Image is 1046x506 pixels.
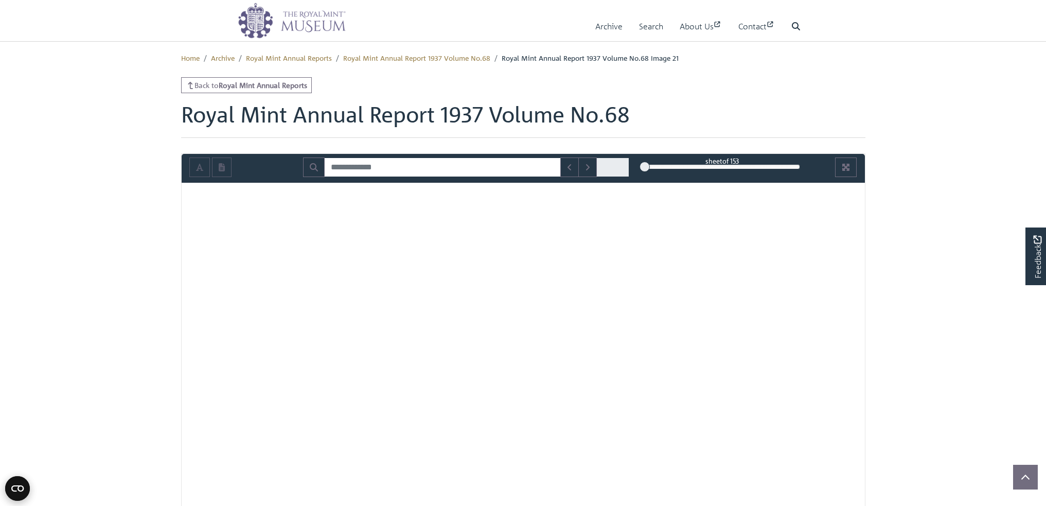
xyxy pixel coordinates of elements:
[246,53,332,62] a: Royal Mint Annual Reports
[835,158,857,177] button: Full screen mode
[303,158,325,177] button: Search
[212,158,232,177] button: Open transcription window
[502,53,679,62] span: Royal Mint Annual Report 1937 Volume No.68 Image 21
[324,158,561,177] input: Search for
[680,12,722,41] a: About Us
[238,3,346,39] img: logo_wide.png
[219,80,307,90] strong: Royal Mint Annual Reports
[738,12,775,41] a: Contact
[560,158,579,177] button: Previous Match
[645,156,800,166] div: sheet of 153
[639,12,663,41] a: Search
[343,53,490,62] a: Royal Mint Annual Report 1937 Volume No.68
[189,158,210,177] button: Toggle text selection (Alt+T)
[181,101,865,137] h1: Royal Mint Annual Report 1937 Volume No.68
[181,77,312,93] a: Back toRoyal Mint Annual Reports
[1031,236,1043,278] span: Feedback
[1013,465,1038,490] button: Scroll to top
[595,12,623,41] a: Archive
[1025,228,1046,285] a: Would you like to provide feedback?
[211,53,235,62] a: Archive
[181,53,200,62] a: Home
[5,476,30,501] button: Open CMP widget
[578,158,597,177] button: Next Match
